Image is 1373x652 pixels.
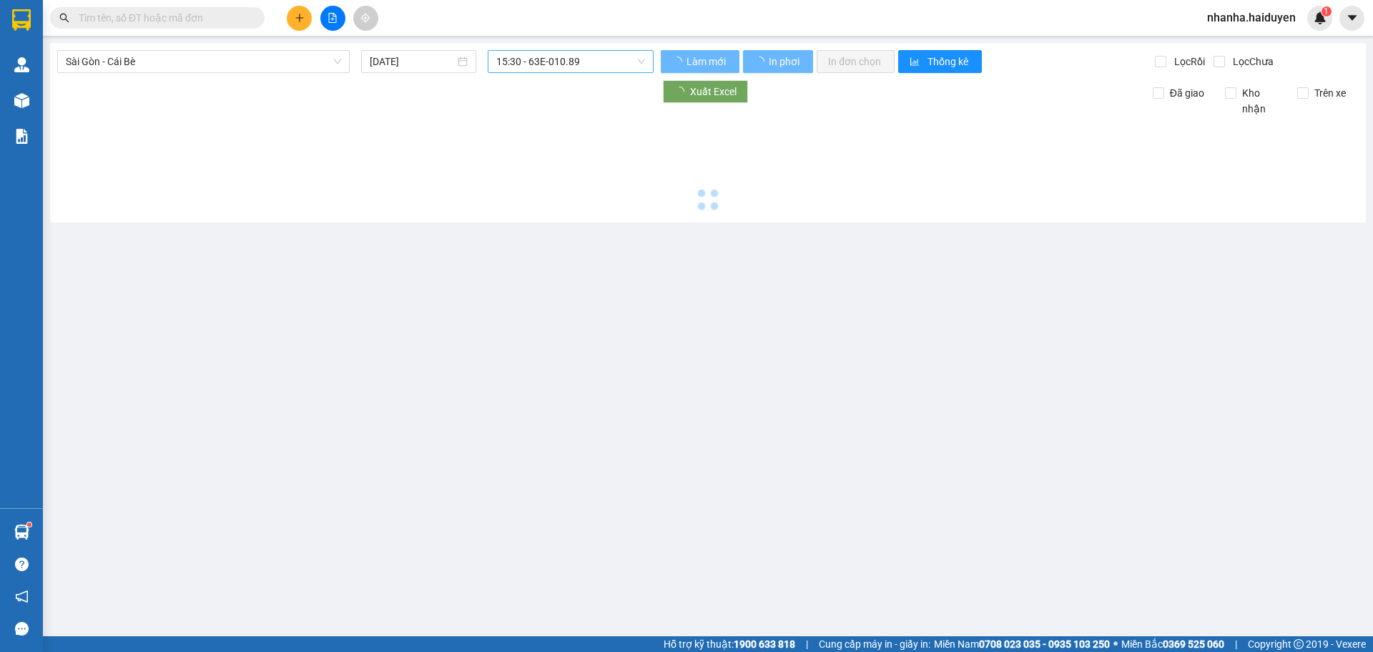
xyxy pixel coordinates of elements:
[934,636,1110,652] span: Miền Nam
[769,54,802,69] span: In phơi
[27,522,31,527] sup: 1
[15,558,29,571] span: question-circle
[927,54,970,69] span: Thống kê
[1236,85,1286,117] span: Kho nhận
[661,50,739,73] button: Làm mới
[15,622,29,636] span: message
[79,10,247,26] input: Tìm tên, số ĐT hoặc mã đơn
[1121,636,1224,652] span: Miền Bắc
[806,636,808,652] span: |
[1314,11,1327,24] img: icon-new-feature
[1168,54,1207,69] span: Lọc Rồi
[1163,638,1224,650] strong: 0369 525 060
[1113,641,1118,647] span: ⚪️
[1196,9,1307,26] span: nhanha.haiduyen
[14,93,29,108] img: warehouse-icon
[672,57,684,67] span: loading
[328,13,338,23] span: file-add
[14,525,29,540] img: warehouse-icon
[59,13,69,23] span: search
[686,54,728,69] span: Làm mới
[360,13,370,23] span: aim
[979,638,1110,650] strong: 0708 023 035 - 0935 103 250
[496,51,645,72] span: 15:30 - 63E-010.89
[1227,54,1276,69] span: Lọc Chưa
[15,590,29,603] span: notification
[353,6,378,31] button: aim
[734,638,795,650] strong: 1900 633 818
[1324,6,1329,16] span: 1
[817,50,895,73] button: In đơn chọn
[66,51,341,72] span: Sài Gòn - Cái Bè
[819,636,930,652] span: Cung cấp máy in - giấy in:
[12,9,31,31] img: logo-vxr
[898,50,982,73] button: bar-chartThống kê
[295,13,305,23] span: plus
[674,87,690,97] span: loading
[1339,6,1364,31] button: caret-down
[1294,639,1304,649] span: copyright
[664,636,795,652] span: Hỗ trợ kỹ thuật:
[1322,6,1332,16] sup: 1
[1235,636,1237,652] span: |
[320,6,345,31] button: file-add
[743,50,813,73] button: In phơi
[1309,85,1352,101] span: Trên xe
[663,80,748,103] button: Xuất Excel
[370,54,455,69] input: 13/08/2025
[690,84,737,99] span: Xuất Excel
[910,57,922,68] span: bar-chart
[14,57,29,72] img: warehouse-icon
[754,57,767,67] span: loading
[14,129,29,144] img: solution-icon
[287,6,312,31] button: plus
[1164,85,1210,101] span: Đã giao
[1346,11,1359,24] span: caret-down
